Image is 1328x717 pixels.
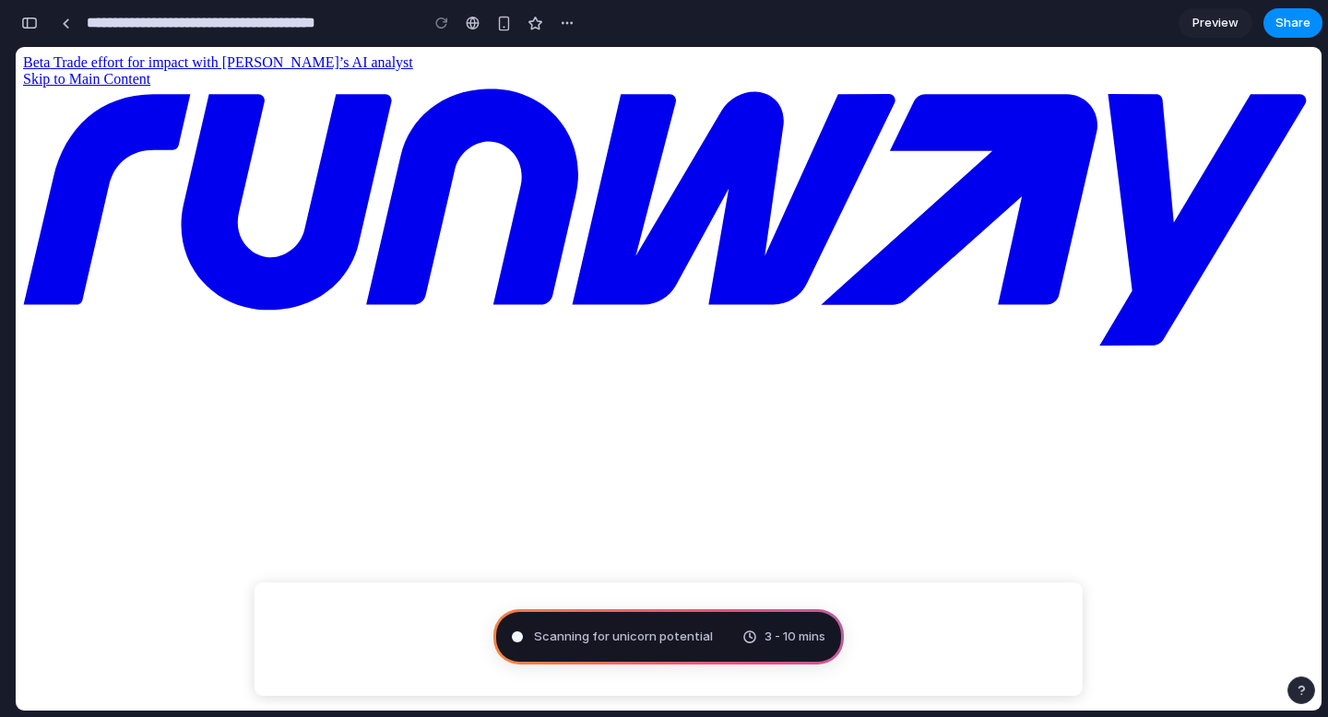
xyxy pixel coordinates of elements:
[7,286,1298,301] a: Runway Home
[1179,8,1252,38] a: Preview
[1192,14,1239,32] span: Preview
[38,7,397,23] span: Trade effort for impact with [PERSON_NAME]’s AI analyst
[7,7,1298,24] a: BetaTrade effort for impact with [PERSON_NAME]’s AI analyst
[534,628,713,646] span: Scanning for unicorn potential
[7,24,135,40] a: Skip to Main Content
[7,7,34,23] span: Beta
[1275,14,1310,32] span: Share
[765,628,825,646] span: 3 - 10 mins
[1263,8,1322,38] button: Share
